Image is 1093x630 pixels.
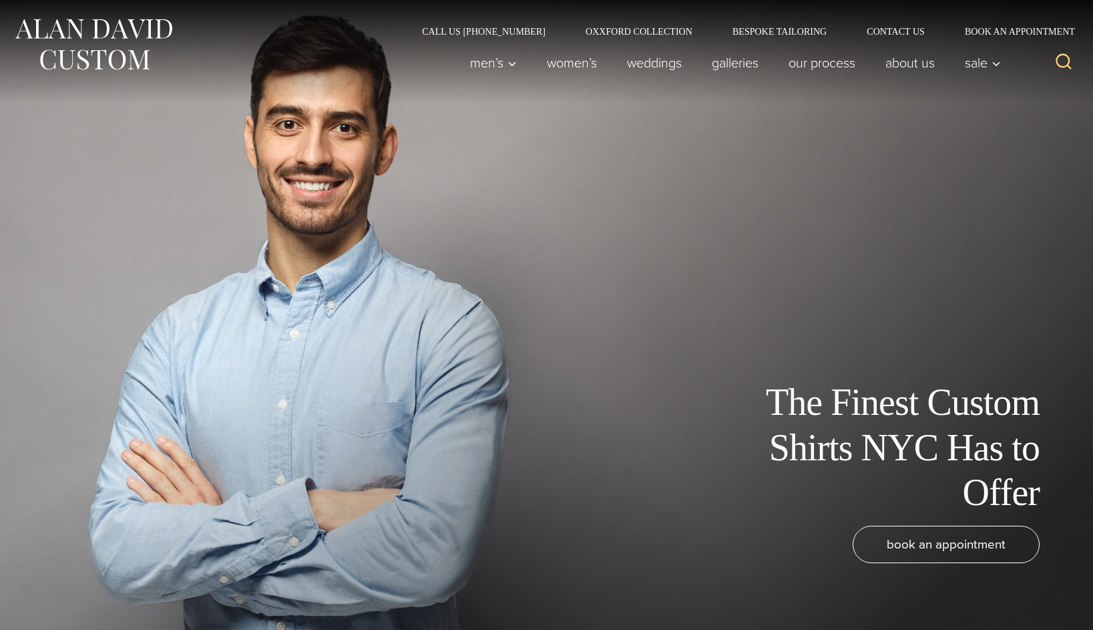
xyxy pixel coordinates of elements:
nav: Primary Navigation [455,49,1008,76]
a: Call Us [PHONE_NUMBER] [402,27,566,36]
a: About Us [871,49,950,76]
a: book an appointment [853,526,1040,563]
a: Contact Us [847,27,945,36]
h1: The Finest Custom Shirts NYC Has to Offer [739,380,1040,515]
a: Women’s [532,49,612,76]
img: Alan David Custom [13,15,174,74]
a: Book an Appointment [945,27,1080,36]
span: book an appointment [887,534,1006,554]
a: Oxxford Collection [566,27,712,36]
nav: Secondary Navigation [402,27,1080,36]
a: weddings [612,49,697,76]
a: Galleries [697,49,774,76]
span: Men’s [470,56,517,69]
span: Sale [965,56,1001,69]
button: View Search Form [1048,47,1080,79]
a: Bespoke Tailoring [712,27,847,36]
a: Our Process [774,49,871,76]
